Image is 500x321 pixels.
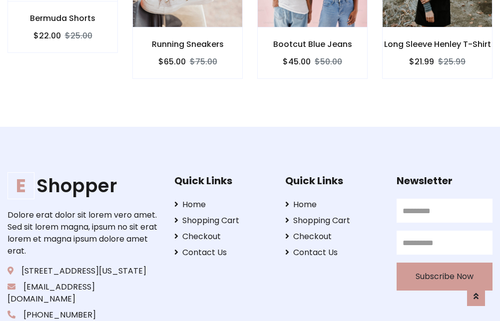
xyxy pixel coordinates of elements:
h6: Running Sneakers [133,39,242,49]
p: [PHONE_NUMBER] [7,309,159,321]
h1: Shopper [7,175,159,197]
a: Shopping Cart [285,215,381,227]
p: [STREET_ADDRESS][US_STATE] [7,265,159,277]
a: Contact Us [174,247,270,259]
h6: $45.00 [283,57,311,66]
h5: Newsletter [397,175,493,187]
h5: Quick Links [174,175,270,187]
a: Shopping Cart [174,215,270,227]
a: Home [285,199,381,211]
a: Home [174,199,270,211]
h6: $65.00 [158,57,186,66]
del: $50.00 [315,56,342,67]
del: $25.99 [438,56,466,67]
span: E [7,172,34,199]
a: Contact Us [285,247,381,259]
h6: Long Sleeve Henley T-Shirt [383,39,492,49]
p: Dolore erat dolor sit lorem vero amet. Sed sit lorem magna, ipsum no sit erat lorem et magna ipsu... [7,209,159,257]
button: Subscribe Now [397,263,493,291]
h5: Quick Links [285,175,381,187]
p: [EMAIL_ADDRESS][DOMAIN_NAME] [7,281,159,305]
del: $25.00 [65,30,92,41]
a: EShopper [7,175,159,197]
h6: $21.99 [409,57,434,66]
a: Checkout [285,231,381,243]
h6: $22.00 [33,31,61,40]
h6: Bermuda Shorts [8,13,117,23]
h6: Bootcut Blue Jeans [258,39,367,49]
del: $75.00 [190,56,217,67]
a: Checkout [174,231,270,243]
